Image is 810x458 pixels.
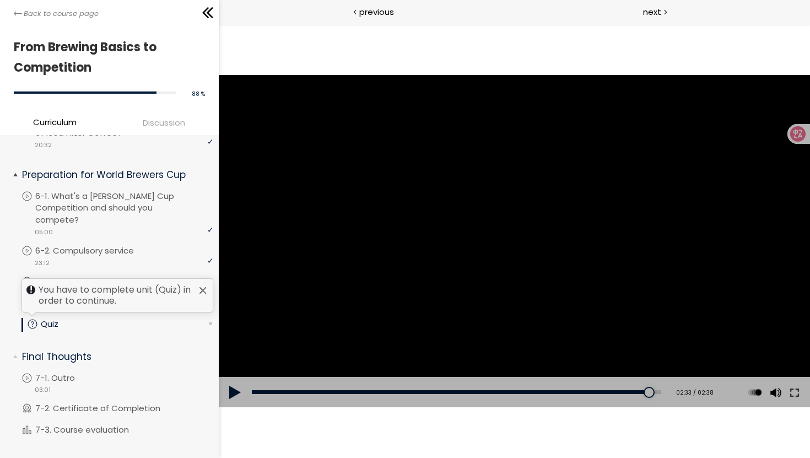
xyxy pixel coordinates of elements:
[35,190,213,226] p: 6-1. What's a [PERSON_NAME] Cup Competition and should you compete?
[35,245,156,257] p: 6-2. Compulsory service
[24,8,99,19] span: Back to course page
[548,353,564,384] button: Volume
[41,318,80,330] p: Quiz
[452,364,495,373] div: 02:33 / 02:38
[22,350,205,364] p: Final Thoughts
[143,116,185,129] span: Discussion
[33,116,77,128] span: Curriculum
[14,8,99,19] a: Back to course page
[22,168,205,182] p: Preparation for World Brewers Cup
[35,141,52,150] span: 20:32
[359,6,394,18] span: previous
[21,278,213,312] div: You have to complete unit (Quiz) in order to continue.
[35,276,213,300] p: 6-3. Open service and challenges of competing in another country
[192,90,205,98] span: 88 %
[643,6,661,18] span: next
[526,353,546,384] div: Change playback rate
[14,37,199,78] h1: From Brewing Basics to Competition
[35,228,53,237] span: 05:00
[35,258,50,268] span: 23:12
[528,353,544,384] button: Play back rate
